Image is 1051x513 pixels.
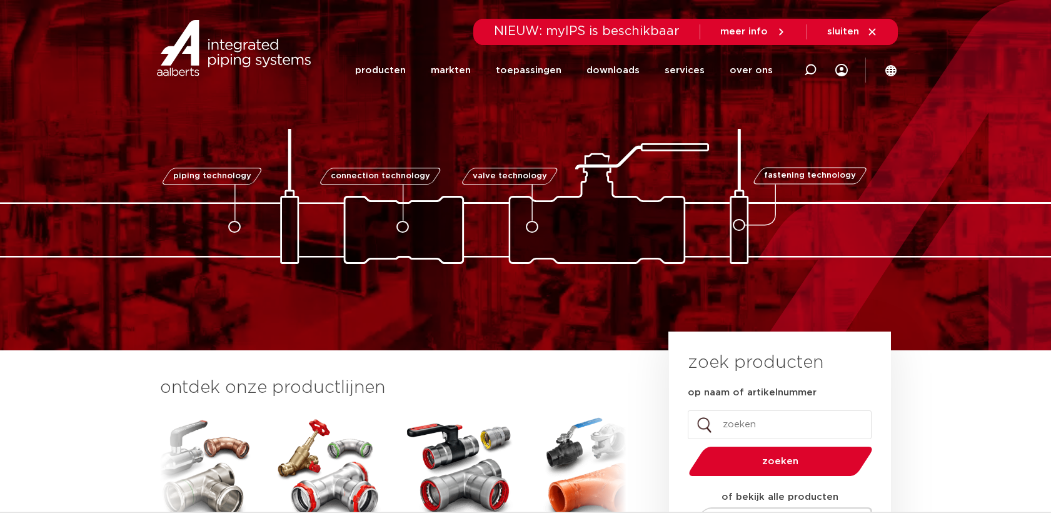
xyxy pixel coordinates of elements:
a: sluiten [827,26,878,38]
span: connection technology [330,172,430,180]
h3: ontdek onze productlijnen [160,375,626,400]
a: services [665,45,705,96]
strong: of bekijk alle producten [722,492,838,502]
a: producten [355,45,406,96]
span: sluiten [827,27,859,36]
a: over ons [730,45,773,96]
a: toepassingen [496,45,561,96]
span: fastening technology [764,172,856,180]
input: zoeken [688,410,872,439]
label: op naam of artikelnummer [688,387,817,399]
span: meer info [720,27,768,36]
span: piping technology [173,172,251,180]
span: NIEUW: myIPS is beschikbaar [494,25,680,38]
h3: zoek producten [688,350,823,375]
div: my IPS [835,45,848,96]
a: downloads [586,45,640,96]
a: markten [431,45,471,96]
button: zoeken [683,445,877,477]
span: zoeken [721,457,840,466]
a: meer info [720,26,787,38]
span: valve technology [473,172,547,180]
nav: Menu [355,45,773,96]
